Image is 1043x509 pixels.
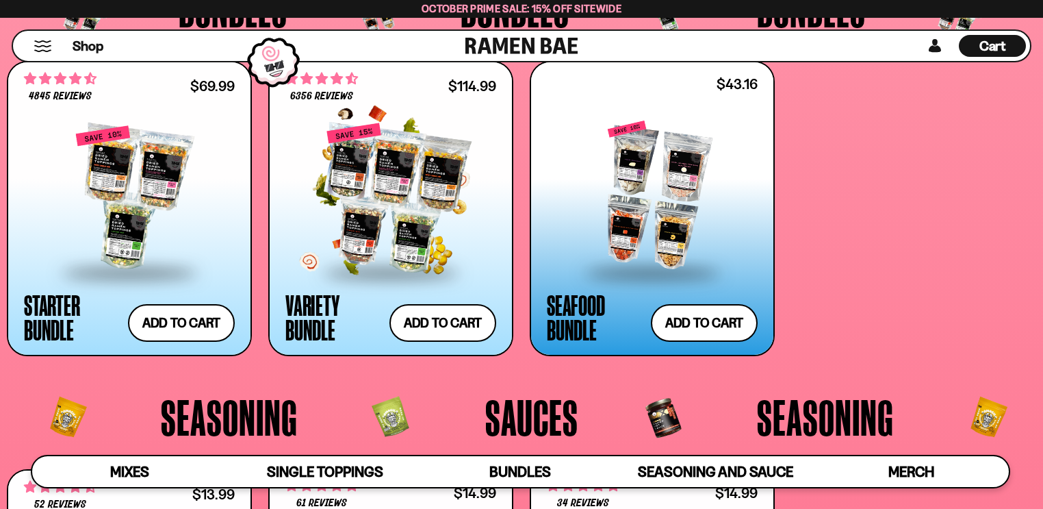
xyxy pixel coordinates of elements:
[285,70,358,88] span: 4.63 stars
[530,61,775,356] a: $43.16 Seafood Bundle Add to cart
[422,2,621,15] span: October Prime Sale: 15% off Sitewide
[715,486,758,499] div: $14.99
[389,304,496,342] button: Add to cart
[161,392,298,443] span: Seasoning
[423,456,618,487] a: Bundles
[454,486,496,499] div: $14.99
[34,40,52,52] button: Mobile Menu Trigger
[888,463,934,480] span: Merch
[285,293,383,342] div: Variety Bundle
[638,463,793,480] span: Seasoning and Sauce
[557,498,609,509] span: 34 reviews
[192,488,235,501] div: $13.99
[959,31,1026,61] div: Cart
[73,35,103,57] a: Shop
[190,79,235,92] div: $69.99
[489,463,551,480] span: Bundles
[227,456,422,487] a: Single Toppings
[7,61,252,356] a: 4.71 stars 4845 reviews $69.99 Starter Bundle Add to cart
[290,91,353,102] span: 6356 reviews
[110,463,149,480] span: Mixes
[24,293,121,342] div: Starter Bundle
[651,304,758,342] button: Add to cart
[29,91,92,102] span: 4845 reviews
[448,79,496,92] div: $114.99
[24,478,96,496] span: 4.71 stars
[717,77,758,90] div: $43.16
[268,61,513,356] a: 4.63 stars 6356 reviews $114.99 Variety Bundle Add to cart
[547,293,644,342] div: Seafood Bundle
[485,392,578,443] span: Sauces
[32,456,227,487] a: Mixes
[979,38,1006,54] span: Cart
[296,498,347,509] span: 61 reviews
[618,456,813,487] a: Seasoning and Sauce
[73,37,103,55] span: Shop
[757,392,894,443] span: Seasoning
[24,70,96,88] span: 4.71 stars
[128,304,235,342] button: Add to cart
[267,463,383,480] span: Single Toppings
[813,456,1008,487] a: Merch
